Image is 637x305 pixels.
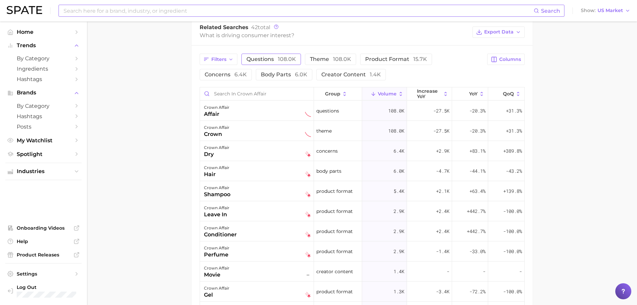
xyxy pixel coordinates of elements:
[204,251,229,259] div: perfume
[447,268,449,276] span: -
[200,161,524,181] button: crown affairhairfalling starbody parts6.0k-4.7k-44.1%-43.2%
[17,137,70,144] span: My Watchlist
[204,130,229,138] div: crown
[200,141,524,161] button: crown affairdryfalling starconcerns6.4k+2.9k+83.1%+389.8%
[204,184,230,192] div: crown affair
[305,271,311,279] span: –
[469,91,477,96] span: YoY
[579,6,632,15] button: ShowUS Market
[452,87,488,100] button: YoY
[305,252,311,258] img: falling star
[499,57,521,62] span: Columns
[487,54,524,65] button: Columns
[388,127,404,135] span: 108.0k
[394,187,404,195] span: 5.4k
[251,24,258,30] span: 42
[394,207,404,215] span: 2.9k
[5,166,82,176] button: Industries
[467,207,486,215] span: +442.7%
[370,71,381,78] span: 1.4k
[469,127,486,135] span: -20.3%
[305,111,311,117] img: sustained decliner
[436,247,449,255] span: -1.4k
[5,27,82,37] a: Home
[305,131,311,137] img: sustained decliner
[200,101,524,121] button: crown affairaffairsustained declinerquestions108.0k-27.5k-20.3%+31.3%
[598,9,623,12] span: US Market
[314,87,362,100] button: group
[433,107,449,115] span: -27.5k
[204,211,229,219] div: leave in
[305,192,311,198] img: falling star
[204,244,229,252] div: crown affair
[204,124,229,132] div: crown affair
[5,223,82,233] a: Onboarding Videos
[261,71,307,78] span: body parts
[503,147,522,155] span: +389.8%
[204,204,229,212] div: crown affair
[333,56,351,62] span: 108.0k
[204,190,230,199] div: shampoo
[503,247,522,255] span: -100.0%
[204,150,229,158] div: dry
[5,149,82,159] a: Spotlight
[503,91,514,96] span: QoQ
[5,122,82,132] a: Posts
[17,29,70,35] span: Home
[5,88,82,98] button: Brands
[5,135,82,146] a: My Watchlist
[17,225,70,231] span: Onboarding Videos
[417,88,441,99] span: increase YoY
[200,241,524,261] button: crown affairperfumefalling starproduct format2.9k-1.4k-33.0%-100.0%
[204,271,229,279] div: movie
[200,87,314,100] input: Search in crown affair
[17,284,102,290] span: Log Out
[305,232,311,238] img: falling star
[316,227,353,235] span: product format
[305,212,311,218] img: falling star
[200,221,524,241] button: crown affairconditionerfalling starproduct format2.9k+2.4k+442.7%-100.0%
[316,147,338,155] span: concerns
[204,103,229,111] div: crown affair
[63,5,534,16] input: Search here for a brand, industry, or ingredient
[17,271,70,277] span: Settings
[469,147,486,155] span: +83.1%
[413,56,427,62] span: 15.7k
[204,164,229,172] div: crown affair
[436,227,449,235] span: +2.4k
[469,107,486,115] span: -20.3%
[211,57,226,62] span: Filters
[17,168,70,174] span: Industries
[7,6,42,14] img: SPATE
[17,103,70,109] span: by Category
[394,288,404,296] span: 1.3k
[436,288,449,296] span: -3.4k
[305,292,311,298] img: falling star
[200,54,237,65] button: Filters
[204,110,229,118] div: affair
[321,71,381,78] span: creator content
[204,284,229,292] div: crown affair
[483,268,486,276] span: -
[506,107,522,115] span: +31.3%
[204,170,229,178] div: hair
[17,55,70,62] span: by Category
[541,8,560,14] span: Search
[488,87,524,100] button: QoQ
[394,147,404,155] span: 6.4k
[316,268,353,276] span: creator content
[394,167,404,175] span: 6.0k
[362,87,407,100] button: Volume
[5,250,82,260] a: Product Releases
[394,227,404,235] span: 2.9k
[316,107,339,115] span: questions
[305,151,311,157] img: falling star
[200,24,248,30] span: Related Searches
[469,167,486,175] span: -44.1%
[316,167,341,175] span: body parts
[469,247,486,255] span: -33.0%
[246,56,296,62] span: questions
[5,41,82,51] button: Trends
[234,71,247,78] span: 6.4k
[17,113,70,120] span: Hashtags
